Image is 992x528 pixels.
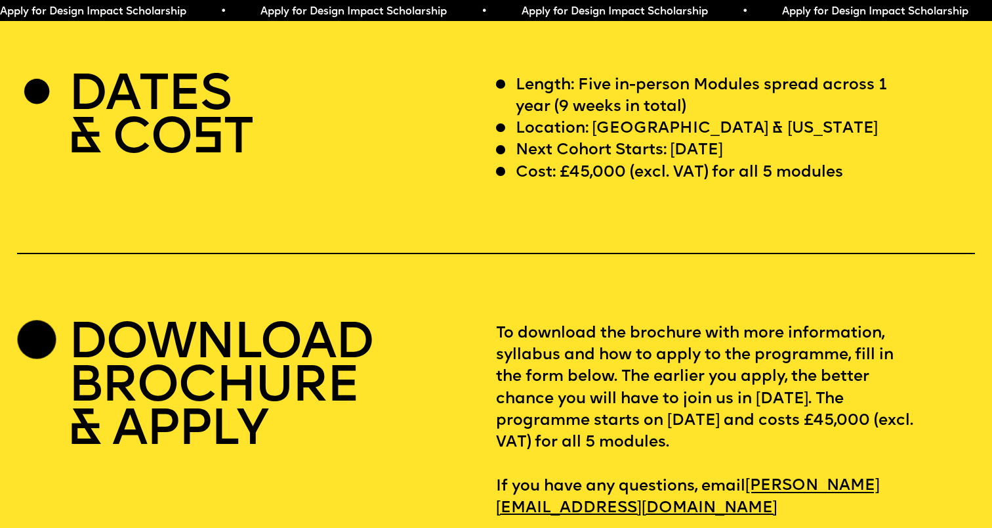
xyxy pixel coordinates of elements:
[516,162,843,184] p: Cost: £45,000 (excl. VAT) for all 5 modules
[516,118,878,140] p: Location: [GEOGRAPHIC_DATA] & [US_STATE]
[220,7,226,17] span: •
[741,7,747,17] span: •
[496,323,975,519] p: To download the brochure with more information, syllabus and how to apply to the programme, fill ...
[480,7,486,17] span: •
[68,75,253,162] h2: DATES & CO T
[516,140,723,162] p: Next Cohort Starts: [DATE]
[192,114,223,165] span: S
[516,75,916,119] p: Length: Five in-person Modules spread across 1 year (9 weeks in total)
[496,472,880,523] a: [PERSON_NAME][EMAIL_ADDRESS][DOMAIN_NAME]
[68,323,373,454] h2: DOWNLOAD BROCHURE & APPLY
